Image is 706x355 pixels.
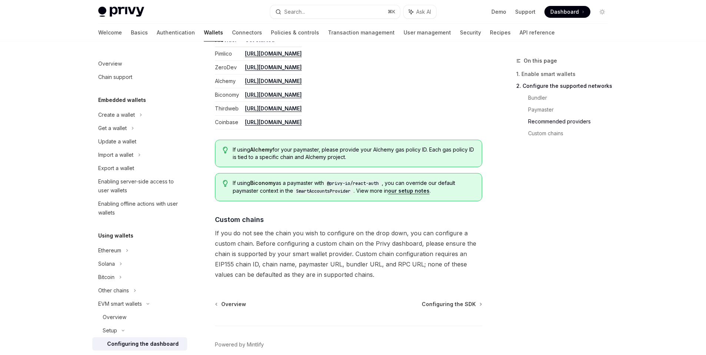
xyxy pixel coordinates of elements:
a: [URL][DOMAIN_NAME] [245,50,302,57]
a: [URL][DOMAIN_NAME] [245,78,302,84]
a: Enabling server-side access to user wallets [92,175,187,197]
strong: Alchemy [250,146,272,153]
a: [URL][DOMAIN_NAME] [245,105,302,112]
div: Configuring the dashboard [107,339,179,348]
a: Powered by Mintlify [215,341,264,348]
div: Export a wallet [98,164,134,173]
img: light logo [98,7,144,17]
a: Bundler [528,92,614,104]
a: Connectors [232,24,262,42]
a: Basics [131,24,148,42]
h5: Using wallets [98,231,133,240]
td: Biconomy [215,88,242,102]
td: Thirdweb [215,102,242,116]
button: Ask AI [404,5,436,19]
a: Recipes [490,24,511,42]
a: Overview [92,57,187,70]
div: Ethereum [98,246,121,255]
span: On this page [524,56,557,65]
a: Configuring the SDK [422,301,481,308]
th: Provider [215,36,242,47]
svg: Tip [223,180,228,187]
a: Wallets [204,24,223,42]
span: ⌘ K [388,9,395,15]
a: Overview [92,311,187,324]
a: Configuring the dashboard [92,337,187,351]
a: Chain support [92,70,187,84]
div: Bitcoin [98,273,115,282]
a: Recommended providers [528,116,614,127]
strong: Biconomy [250,180,276,186]
h5: Embedded wallets [98,96,146,104]
span: Configuring the SDK [422,301,476,308]
a: 1. Enable smart wallets [516,68,614,80]
a: Policies & controls [271,24,319,42]
div: Setup [103,326,117,335]
td: Coinbase [215,116,242,129]
code: SmartAccountsProvider [293,188,354,195]
span: If using as a paymaster with , you can override our default paymaster context in the . View more ... [233,179,474,195]
div: Get a wallet [98,124,127,133]
div: Update a wallet [98,137,136,146]
div: EVM smart wallets [98,299,142,308]
td: Alchemy [215,74,242,88]
div: Enabling server-side access to user wallets [98,177,183,195]
div: Overview [98,59,122,68]
div: Create a wallet [98,110,135,119]
a: Update a wallet [92,135,187,148]
a: [URL][DOMAIN_NAME] [245,119,302,126]
button: Search...⌘K [270,5,400,19]
span: If you do not see the chain you wish to configure on the drop down, you can configure a custom ch... [215,228,482,280]
div: Chain support [98,73,132,82]
div: Import a wallet [98,150,133,159]
div: Other chains [98,286,129,295]
a: our setup notes [388,188,430,194]
a: 2. Configure the supported networks [516,80,614,92]
code: @privy-io/react-auth [324,180,382,187]
a: [URL][DOMAIN_NAME] [245,64,302,71]
span: Ask AI [416,8,431,16]
a: Custom chains [528,127,614,139]
a: Enabling offline actions with user wallets [92,197,187,219]
a: Demo [491,8,506,16]
button: Toggle dark mode [596,6,608,18]
span: Custom chains [215,215,264,225]
a: Security [460,24,481,42]
span: Dashboard [550,8,579,16]
a: Transaction management [328,24,395,42]
a: Paymaster [528,104,614,116]
td: ZeroDev [215,61,242,74]
a: Support [515,8,536,16]
a: Overview [216,301,246,308]
span: Overview [221,301,246,308]
a: Authentication [157,24,195,42]
a: User management [404,24,451,42]
th: Get started [242,36,302,47]
a: API reference [520,24,555,42]
div: Search... [284,7,305,16]
a: [URL][DOMAIN_NAME] [245,92,302,98]
a: Dashboard [544,6,590,18]
div: Overview [103,313,126,322]
span: If using for your paymaster, please provide your Alchemy gas policy ID. Each gas policy ID is tie... [233,146,474,161]
div: Solana [98,259,115,268]
div: Enabling offline actions with user wallets [98,199,183,217]
a: Welcome [98,24,122,42]
a: Export a wallet [92,162,187,175]
td: Pimlico [215,47,242,61]
svg: Tip [223,147,228,153]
